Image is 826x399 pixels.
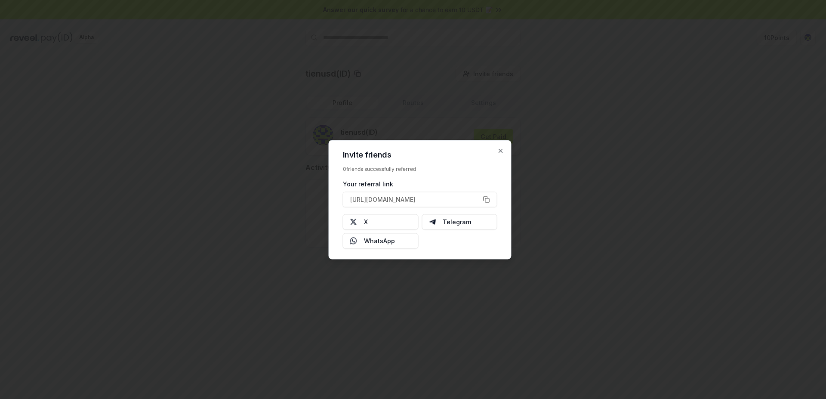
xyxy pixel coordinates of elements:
div: Your referral link [343,179,497,188]
div: 0 friends successfully referred [343,165,497,172]
button: Telegram [422,214,497,229]
span: [URL][DOMAIN_NAME] [350,195,416,204]
button: WhatsApp [343,233,419,248]
img: Whatsapp [350,237,357,244]
button: [URL][DOMAIN_NAME] [343,192,497,207]
img: X [350,218,357,225]
h2: Invite friends [343,151,497,158]
img: Telegram [429,218,436,225]
button: X [343,214,419,229]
